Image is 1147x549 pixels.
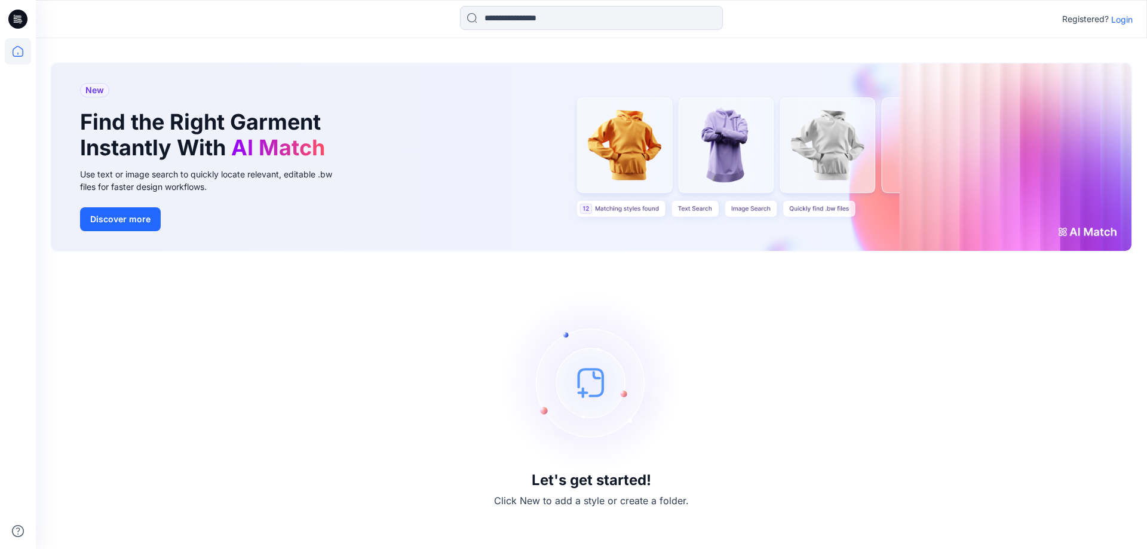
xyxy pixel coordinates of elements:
[494,493,689,508] p: Click New to add a style or create a folder.
[80,109,331,161] h1: Find the Right Garment Instantly With
[231,134,325,161] span: AI Match
[532,472,651,489] h3: Let's get started!
[1111,13,1133,26] p: Login
[80,168,349,193] div: Use text or image search to quickly locate relevant, editable .bw files for faster design workflows.
[1062,12,1109,26] p: Registered?
[502,293,681,472] img: empty-state-image.svg
[85,83,104,97] span: New
[80,207,161,231] button: Discover more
